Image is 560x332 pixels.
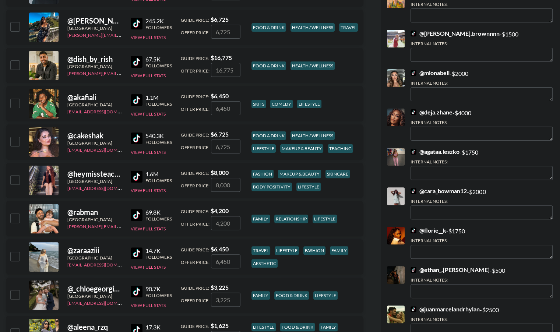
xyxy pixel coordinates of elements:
a: @cara_bowman12 [411,187,467,195]
span: Offer Price: [181,298,209,303]
div: Internal Notes: [411,277,553,283]
button: View Full Stats [131,226,166,232]
input: 4,200 [211,216,240,230]
div: Internal Notes: [411,238,553,243]
div: skits [251,100,266,108]
div: comedy [270,100,293,108]
button: View Full Stats [131,111,166,117]
span: Guide Price: [181,247,209,252]
div: lifestyle [313,215,337,223]
a: [EMAIL_ADDRESS][DOMAIN_NAME] [67,184,141,191]
div: Followers [145,25,172,30]
img: TikTok [411,227,416,233]
span: Offer Price: [181,221,209,227]
div: - $ 500 [411,266,553,298]
div: skincare [325,170,350,178]
a: @mionabell [411,69,450,77]
div: Followers [145,139,172,145]
img: TikTok [411,188,416,194]
div: Internal Notes: [411,120,553,125]
div: food & drink [251,131,286,140]
div: lifestyle [251,144,276,153]
img: TikTok [411,31,416,36]
div: food & drink [280,323,315,331]
strong: $ 6,450 [211,246,229,252]
div: fashion [303,246,325,255]
div: [GEOGRAPHIC_DATA] [67,217,122,222]
div: Internal Notes: [411,198,553,204]
span: Guide Price: [181,56,209,61]
div: - $ 4000 [411,109,553,141]
div: [GEOGRAPHIC_DATA] [67,255,122,261]
a: [PERSON_NAME][EMAIL_ADDRESS][DOMAIN_NAME] [67,31,176,38]
img: TikTok [131,56,142,68]
img: TikTok [411,70,416,76]
a: @[PERSON_NAME].brownnnn [411,30,499,37]
div: lifestyle [296,183,321,191]
a: @florie__k [411,227,446,234]
div: makeup & beauty [280,144,323,153]
a: [EMAIL_ADDRESS][DOMAIN_NAME] [67,107,141,114]
img: TikTok [411,267,416,273]
div: food & drink [251,23,286,32]
div: [GEOGRAPHIC_DATA] [67,102,122,107]
a: @agataa.leszko [411,148,459,155]
img: TikTok [411,149,416,155]
div: 245.2K [145,17,172,25]
strong: $ 1,625 [211,322,229,329]
div: family [330,246,348,255]
a: [PERSON_NAME][EMAIL_ADDRESS][DOMAIN_NAME] [67,222,176,229]
span: Offer Price: [181,68,209,74]
div: body positivity [251,183,292,191]
img: TikTok [131,94,142,106]
strong: $ 4,200 [211,207,229,214]
div: @ cakeshak [67,131,122,140]
img: TikTok [131,247,142,259]
div: [GEOGRAPHIC_DATA] [67,25,122,31]
img: TikTok [131,286,142,297]
div: @ rabman [67,208,122,217]
div: health / wellness [290,61,335,70]
button: View Full Stats [131,303,166,308]
div: - $ 1500 [411,30,553,62]
img: TikTok [131,171,142,183]
div: 67.5K [145,56,172,63]
span: Guide Price: [181,324,209,329]
div: Internal Notes: [411,159,553,165]
img: TikTok [131,209,142,221]
div: Followers [145,216,172,222]
div: Internal Notes: [411,80,553,86]
span: Guide Price: [181,285,209,291]
input: 8,000 [211,178,240,192]
strong: $ 6,450 [211,92,229,99]
div: lifestyle [275,246,299,255]
div: @ zaraaziii [67,246,122,255]
div: 14.7K [145,247,172,254]
div: Followers [145,254,172,260]
a: @deja.zhane [411,109,452,116]
span: Offer Price: [181,30,209,35]
input: 6,725 [211,25,240,39]
span: Offer Price: [181,106,209,112]
span: Guide Price: [181,170,209,176]
span: Offer Price: [181,183,209,188]
input: 3,225 [211,293,240,307]
div: food & drink [251,61,286,70]
strong: $ 6,725 [211,131,229,138]
input: 16,775 [211,63,240,77]
div: food & drink [274,291,309,300]
div: fashion [251,170,274,178]
strong: $ 3,225 [211,284,229,291]
div: 17.3K [145,324,172,331]
img: TikTok [411,306,416,312]
div: Internal Notes: [411,41,553,46]
div: 90.7K [145,285,172,293]
button: View Full Stats [131,73,166,78]
div: teaching [328,144,353,153]
div: health / wellness [290,23,335,32]
div: @ [PERSON_NAME] [67,16,122,25]
div: lifestyle [251,323,276,331]
div: [GEOGRAPHIC_DATA] [67,179,122,184]
a: [PERSON_NAME][EMAIL_ADDRESS][DOMAIN_NAME] [67,69,176,76]
div: family [319,323,338,331]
